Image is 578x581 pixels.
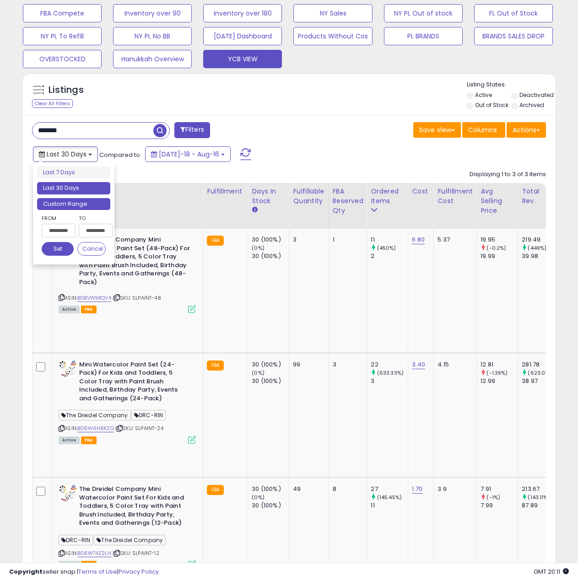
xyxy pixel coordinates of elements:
[384,4,463,22] button: NY PL Out of stock
[159,150,219,159] span: [DATE]-18 - Aug-16
[481,501,518,510] div: 7.99
[412,484,422,494] a: 1.70
[377,244,396,252] small: (450%)
[371,485,408,493] div: 27
[413,122,461,138] button: Save View
[522,187,555,206] div: Total Rev.
[474,27,553,45] button: BRANDS SALES DROP
[203,27,282,45] button: [DATE] Dashboard
[522,377,559,385] div: 38.97
[207,485,224,495] small: FBA
[203,50,282,68] button: YCB VIEW
[486,494,500,501] small: (-1%)
[481,360,518,369] div: 12.81
[371,236,408,244] div: 11
[252,360,289,369] div: 30 (100%)
[47,150,86,159] span: Last 30 Days
[59,436,80,444] span: All listings currently available for purchase on Amazon
[81,436,97,444] span: FBA
[438,187,473,206] div: Fulfillment Cost
[371,187,404,206] div: Ordered Items
[113,549,159,557] span: | SKU: SLPAINT-12
[333,485,360,493] div: 8
[37,167,110,179] li: Last 7 Days
[507,122,546,138] button: Actions
[333,236,360,244] div: 1
[94,535,166,545] span: The Dreidel Company
[475,91,492,99] label: Active
[486,244,506,252] small: (-0.2%)
[293,485,321,493] div: 49
[77,425,114,432] a: B08W6H8KZG
[59,410,130,420] span: The Dreidel Company
[113,50,192,68] button: Hanukkah Overview
[467,81,555,89] p: Listing States:
[293,236,321,244] div: 3
[59,306,80,313] span: All listings currently available for purchase on Amazon
[475,101,508,109] label: Out of Stock
[481,485,518,493] div: 7.91
[113,4,192,22] button: Inventory over 90
[412,187,430,196] div: Cost
[42,214,74,223] label: From
[119,567,159,576] a: Privacy Policy
[528,369,554,377] small: (623.07%)
[56,187,199,196] div: Title
[131,410,166,420] span: DRC-RIN
[481,377,518,385] div: 12.99
[438,485,470,493] div: 3.9
[252,501,289,510] div: 30 (100%)
[59,485,77,502] img: 41TwxQTtgJL._SL40_.jpg
[59,236,196,312] div: ASIN:
[486,369,508,377] small: (-1.39%)
[79,485,190,530] b: The Dreidel Company Mini Watercolor Paint Set For Kids and Toddlers, 5 Color Tray with Paint Brus...
[78,567,117,576] a: Terms of Use
[293,187,324,206] div: Fulfillable Quantity
[203,4,282,22] button: Inventory over 180
[252,252,289,260] div: 30 (100%)
[59,535,93,545] span: DRC-RIN
[252,485,289,493] div: 30 (100%)
[113,294,161,301] span: | SKU: SLPAINT-48
[252,236,289,244] div: 30 (100%)
[519,91,554,99] label: Deactivated
[207,236,224,246] small: FBA
[377,494,402,501] small: (145.45%)
[145,146,231,162] button: [DATE]-18 - Aug-16
[32,99,73,108] div: Clear All Filters
[528,494,550,501] small: (143.11%)
[9,568,159,576] div: seller snap | |
[481,187,514,215] div: Avg Selling Price
[59,360,77,377] img: 41TwxQTtgJL._SL40_.jpg
[59,360,196,443] div: ASIN:
[522,485,559,493] div: 213.67
[77,549,111,557] a: B08W74Z2LH
[81,561,97,569] span: FBA
[77,294,111,302] a: B0BVWM1QV4
[115,425,163,432] span: | SKU: SLPAINT-24
[438,360,470,369] div: 4.15
[113,27,192,45] button: NY PL No BB
[377,369,404,377] small: (633.33%)
[462,122,505,138] button: Columns
[207,187,244,196] div: Fulfillment
[42,242,74,256] button: Set
[481,252,518,260] div: 19.99
[481,236,518,244] div: 19.95
[522,501,559,510] div: 87.89
[470,170,546,179] div: Displaying 1 to 3 of 3 items
[371,501,408,510] div: 11
[333,187,363,215] div: FBA Reserved Qty
[252,494,265,501] small: (0%)
[252,377,289,385] div: 30 (100%)
[252,244,265,252] small: (0%)
[438,236,470,244] div: 5.37
[522,360,559,369] div: 281.78
[293,4,372,22] button: NY Sales
[519,101,544,109] label: Archived
[522,236,559,244] div: 219.49
[252,187,285,206] div: Days In Stock
[79,214,106,223] label: To
[79,360,190,405] b: Mini Watercolor Paint Set (24-Pack) For Kids and Toddlers, 5 Color Tray with Paint Brush Included...
[293,27,372,45] button: Products Without Cos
